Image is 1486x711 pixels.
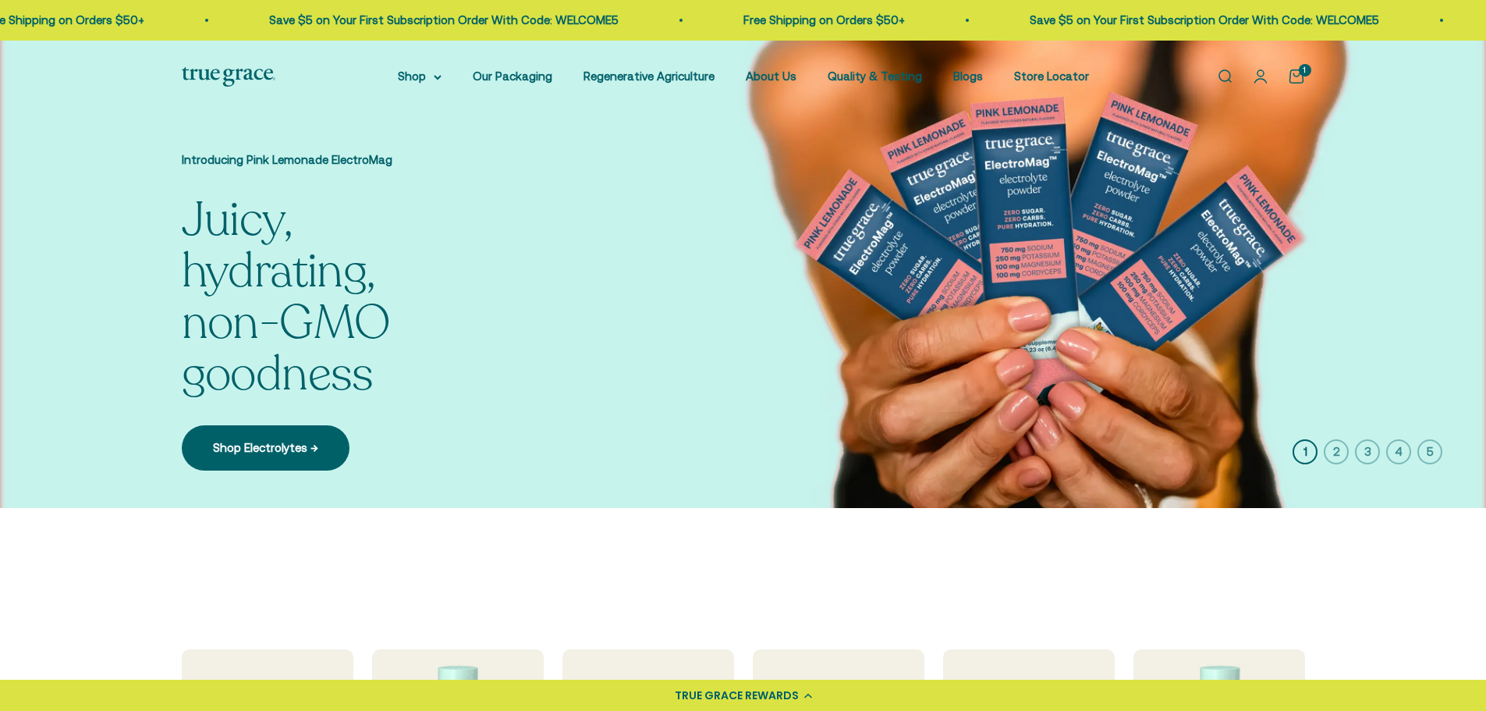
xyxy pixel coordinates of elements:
button: 4 [1386,439,1411,464]
cart-count: 1 [1299,64,1311,76]
a: Quality & Testing [828,69,922,83]
p: Introducing Pink Lemonade ElectroMag [182,151,494,169]
split-lines: Juicy, hydrating, non-GMO goodness [182,188,391,407]
summary: Shop [398,67,442,86]
a: Our Packaging [473,69,552,83]
a: About Us [746,69,796,83]
button: 5 [1417,439,1442,464]
button: 1 [1293,439,1318,464]
a: Store Locator [1014,69,1089,83]
button: 3 [1355,439,1380,464]
a: Free Shipping on Orders $50+ [739,13,901,27]
div: TRUE GRACE REWARDS [675,688,799,704]
a: Blogs [953,69,983,83]
button: 2 [1324,439,1349,464]
p: Save $5 on Your First Subscription Order With Code: WELCOME5 [1026,11,1375,30]
a: Shop Electrolytes → [182,425,349,471]
a: Regenerative Agriculture [583,69,715,83]
p: Save $5 on Your First Subscription Order With Code: WELCOME5 [265,11,615,30]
